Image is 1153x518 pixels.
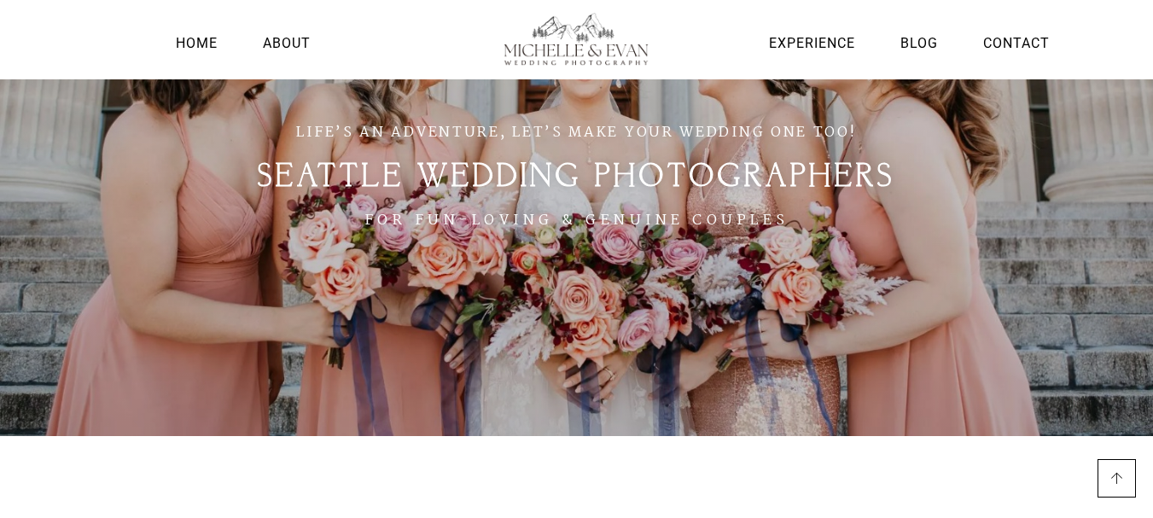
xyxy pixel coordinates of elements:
[259,32,315,55] a: About
[979,32,1054,55] a: Contact
[896,32,942,55] a: Blog
[765,32,859,55] a: Experience
[364,209,789,232] span: FOR FUN-LOVING & GENUINE COUPLES
[172,32,222,55] a: Home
